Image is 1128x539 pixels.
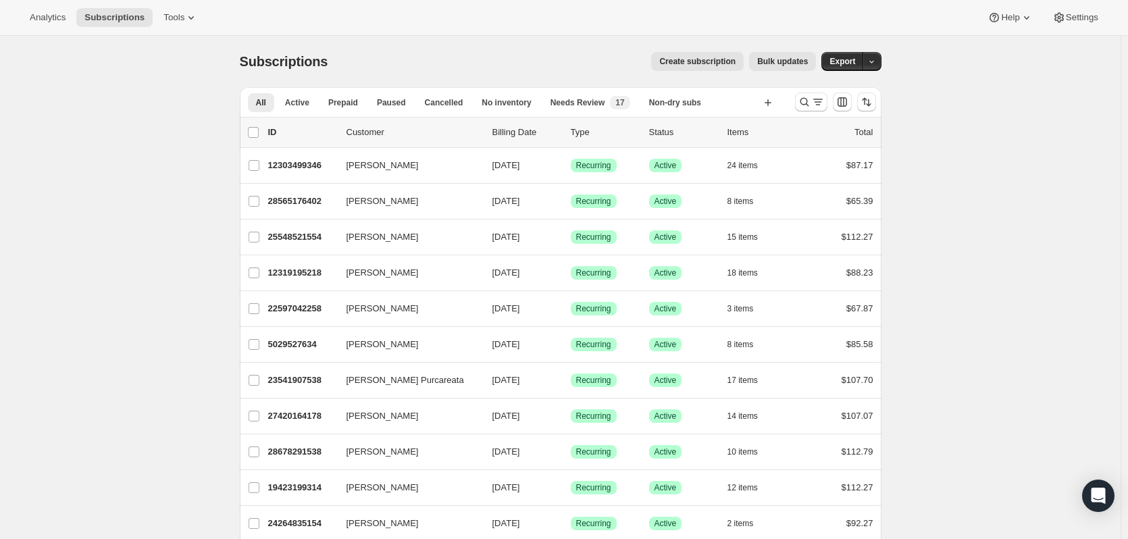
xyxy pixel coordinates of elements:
[576,375,611,386] span: Recurring
[347,302,419,315] span: [PERSON_NAME]
[979,8,1041,27] button: Help
[727,478,773,497] button: 12 items
[727,411,758,421] span: 14 items
[659,56,736,67] span: Create subscription
[338,262,473,284] button: [PERSON_NAME]
[655,267,677,278] span: Active
[268,338,336,351] p: 5029527634
[492,339,520,349] span: [DATE]
[338,226,473,248] button: [PERSON_NAME]
[842,446,873,457] span: $112.79
[571,126,638,139] div: Type
[338,334,473,355] button: [PERSON_NAME]
[492,160,520,170] span: [DATE]
[727,126,795,139] div: Items
[347,266,419,280] span: [PERSON_NAME]
[846,303,873,313] span: $67.87
[347,195,419,208] span: [PERSON_NAME]
[727,371,773,390] button: 17 items
[256,97,266,108] span: All
[1066,12,1098,23] span: Settings
[338,369,473,391] button: [PERSON_NAME] Purcareata
[655,339,677,350] span: Active
[268,374,336,387] p: 23541907538
[268,126,336,139] p: ID
[492,196,520,206] span: [DATE]
[492,446,520,457] span: [DATE]
[829,56,855,67] span: Export
[425,97,463,108] span: Cancelled
[328,97,358,108] span: Prepaid
[377,97,406,108] span: Paused
[727,518,754,529] span: 2 items
[268,335,873,354] div: 5029527634[PERSON_NAME][DATE]SuccessRecurringSuccessActive8 items$85.58
[492,411,520,421] span: [DATE]
[338,441,473,463] button: [PERSON_NAME]
[268,478,873,497] div: 19423199314[PERSON_NAME][DATE]SuccessRecurringSuccessActive12 items$112.27
[749,52,816,71] button: Bulk updates
[727,263,773,282] button: 18 items
[268,445,336,459] p: 28678291538
[576,446,611,457] span: Recurring
[268,195,336,208] p: 28565176402
[268,156,873,175] div: 12303499346[PERSON_NAME][DATE]SuccessRecurringSuccessActive24 items$87.17
[1044,8,1106,27] button: Settings
[1001,12,1019,23] span: Help
[655,446,677,457] span: Active
[821,52,863,71] button: Export
[649,126,717,139] p: Status
[649,97,701,108] span: Non-dry subs
[576,303,611,314] span: Recurring
[268,230,336,244] p: 25548521554
[347,445,419,459] span: [PERSON_NAME]
[757,93,779,112] button: Create new view
[655,160,677,171] span: Active
[268,481,336,494] p: 19423199314
[347,374,464,387] span: [PERSON_NAME] Purcareata
[240,54,328,69] span: Subscriptions
[576,518,611,529] span: Recurring
[482,97,531,108] span: No inventory
[727,407,773,426] button: 14 items
[727,196,754,207] span: 8 items
[576,196,611,207] span: Recurring
[727,303,754,314] span: 3 items
[846,196,873,206] span: $65.39
[338,405,473,427] button: [PERSON_NAME]
[285,97,309,108] span: Active
[727,514,769,533] button: 2 items
[347,159,419,172] span: [PERSON_NAME]
[347,481,419,494] span: [PERSON_NAME]
[492,518,520,528] span: [DATE]
[757,56,808,67] span: Bulk updates
[655,411,677,421] span: Active
[338,477,473,498] button: [PERSON_NAME]
[576,160,611,171] span: Recurring
[846,160,873,170] span: $87.17
[655,482,677,493] span: Active
[727,446,758,457] span: 10 items
[492,126,560,139] p: Billing Date
[576,232,611,242] span: Recurring
[833,93,852,111] button: Customize table column order and visibility
[84,12,145,23] span: Subscriptions
[268,299,873,318] div: 22597042258[PERSON_NAME][DATE]SuccessRecurringSuccessActive3 items$67.87
[727,267,758,278] span: 18 items
[727,442,773,461] button: 10 items
[727,335,769,354] button: 8 items
[1082,480,1114,512] div: Open Intercom Messenger
[655,196,677,207] span: Active
[268,192,873,211] div: 28565176402[PERSON_NAME][DATE]SuccessRecurringSuccessActive8 items$65.39
[163,12,184,23] span: Tools
[576,482,611,493] span: Recurring
[727,232,758,242] span: 15 items
[492,375,520,385] span: [DATE]
[727,160,758,171] span: 24 items
[857,93,876,111] button: Sort the results
[727,192,769,211] button: 8 items
[76,8,153,27] button: Subscriptions
[842,411,873,421] span: $107.07
[268,228,873,247] div: 25548521554[PERSON_NAME][DATE]SuccessRecurringSuccessActive15 items$112.27
[727,339,754,350] span: 8 items
[655,375,677,386] span: Active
